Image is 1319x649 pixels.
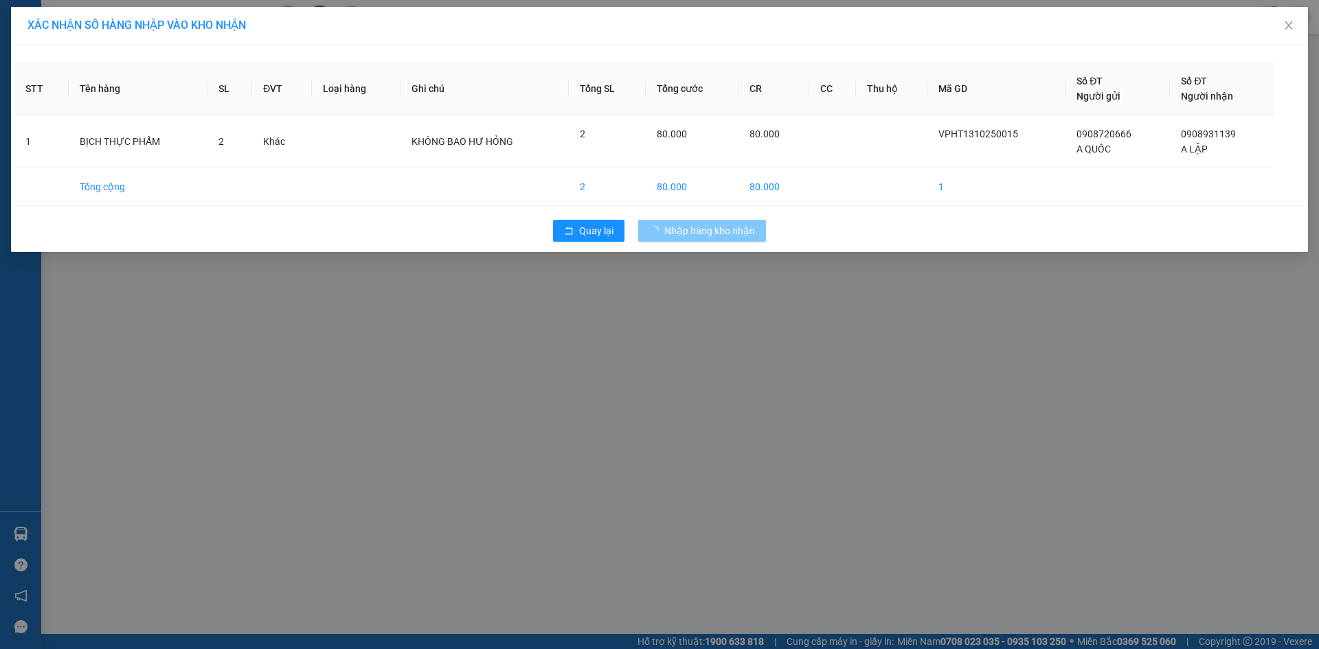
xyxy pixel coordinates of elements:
img: logo.jpg [7,7,82,82]
li: Thảo [PERSON_NAME] [7,82,151,102]
th: CR [739,62,809,115]
th: CC [809,62,856,115]
button: Close [1270,7,1308,45]
span: Nhập hàng kho nhận [664,223,755,238]
td: 2 [569,168,646,206]
span: Người gửi [1076,91,1120,102]
li: In ngày: 14:32 13/10 [7,102,151,121]
td: Tổng cộng [69,168,207,206]
span: VPHT1310250015 [938,128,1018,139]
td: Khác [252,115,312,168]
button: rollbackQuay lại [553,220,624,242]
span: 0908720666 [1076,128,1131,139]
td: 1 [927,168,1066,206]
span: rollback [564,226,574,237]
th: SL [207,62,252,115]
span: Số ĐT [1181,76,1207,87]
th: Thu hộ [856,62,928,115]
span: close [1283,20,1294,31]
th: Tổng cước [646,62,738,115]
span: loading [649,226,664,236]
span: 2 [218,136,224,147]
th: Mã GD [927,62,1066,115]
span: 2 [580,128,585,139]
td: 80.000 [646,168,738,206]
th: STT [14,62,69,115]
th: Ghi chú [401,62,568,115]
th: Loại hàng [312,62,401,115]
td: 1 [14,115,69,168]
span: KHÔNG BAO HƯ HỎNG [412,136,513,147]
button: Nhập hàng kho nhận [638,220,766,242]
span: Người nhận [1181,91,1233,102]
th: Tổng SL [569,62,646,115]
span: XÁC NHẬN SỐ HÀNG NHẬP VÀO KHO NHẬN [27,19,246,32]
span: A QUỐC [1076,144,1111,155]
span: 80.000 [657,128,687,139]
td: 80.000 [739,168,809,206]
span: 0908931139 [1181,128,1236,139]
span: Số ĐT [1076,76,1103,87]
th: ĐVT [252,62,312,115]
th: Tên hàng [69,62,207,115]
td: BỊCH THỰC PHẨM [69,115,207,168]
span: Quay lại [579,223,613,238]
span: 80.000 [749,128,780,139]
span: A LẬP [1181,144,1208,155]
